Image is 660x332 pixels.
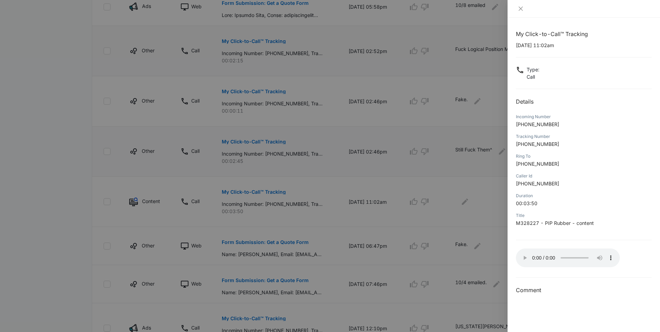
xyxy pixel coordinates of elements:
[516,248,620,267] audio: Your browser does not support the audio tag.
[516,161,559,167] span: [PHONE_NUMBER]
[516,181,559,186] span: [PHONE_NUMBER]
[516,6,526,12] button: Close
[516,114,652,120] div: Incoming Number
[516,97,652,106] h2: Details
[527,66,539,73] p: Type :
[516,173,652,179] div: Caller Id
[527,73,539,80] p: Call
[518,6,523,11] span: close
[516,193,652,199] div: Duration
[516,42,652,49] p: [DATE] 11:02am
[516,220,594,226] span: M328227 - PIP Rubber - content
[516,141,559,147] span: [PHONE_NUMBER]
[516,133,652,140] div: Tracking Number
[516,121,559,127] span: [PHONE_NUMBER]
[516,153,652,159] div: Ring To
[516,30,652,38] h1: My Click-to-Call™ Tracking
[516,212,652,219] div: Title
[516,200,537,206] span: 00:03:50
[516,286,652,294] h3: Comment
